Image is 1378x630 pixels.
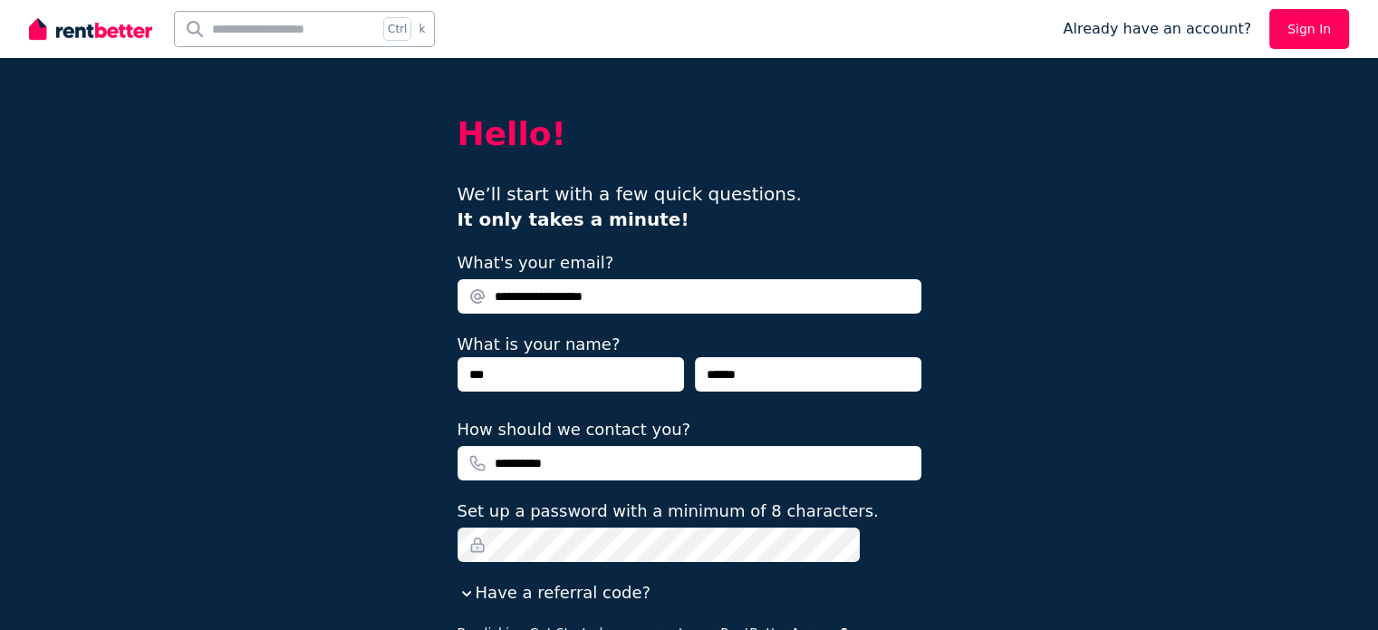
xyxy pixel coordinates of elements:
img: RentBetter [29,15,152,43]
span: k [419,22,425,36]
label: Set up a password with a minimum of 8 characters. [458,499,879,524]
b: It only takes a minute! [458,208,689,230]
label: What's your email? [458,250,614,276]
button: Have a referral code? [458,580,650,606]
span: Already have an account? [1063,18,1251,40]
span: We’ll start with a few quick questions. [458,183,802,230]
a: Sign In [1269,9,1349,49]
label: What is your name? [458,334,621,354]
span: Ctrl [383,17,411,41]
label: How should we contact you? [458,417,691,442]
h2: Hello! [458,116,921,152]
